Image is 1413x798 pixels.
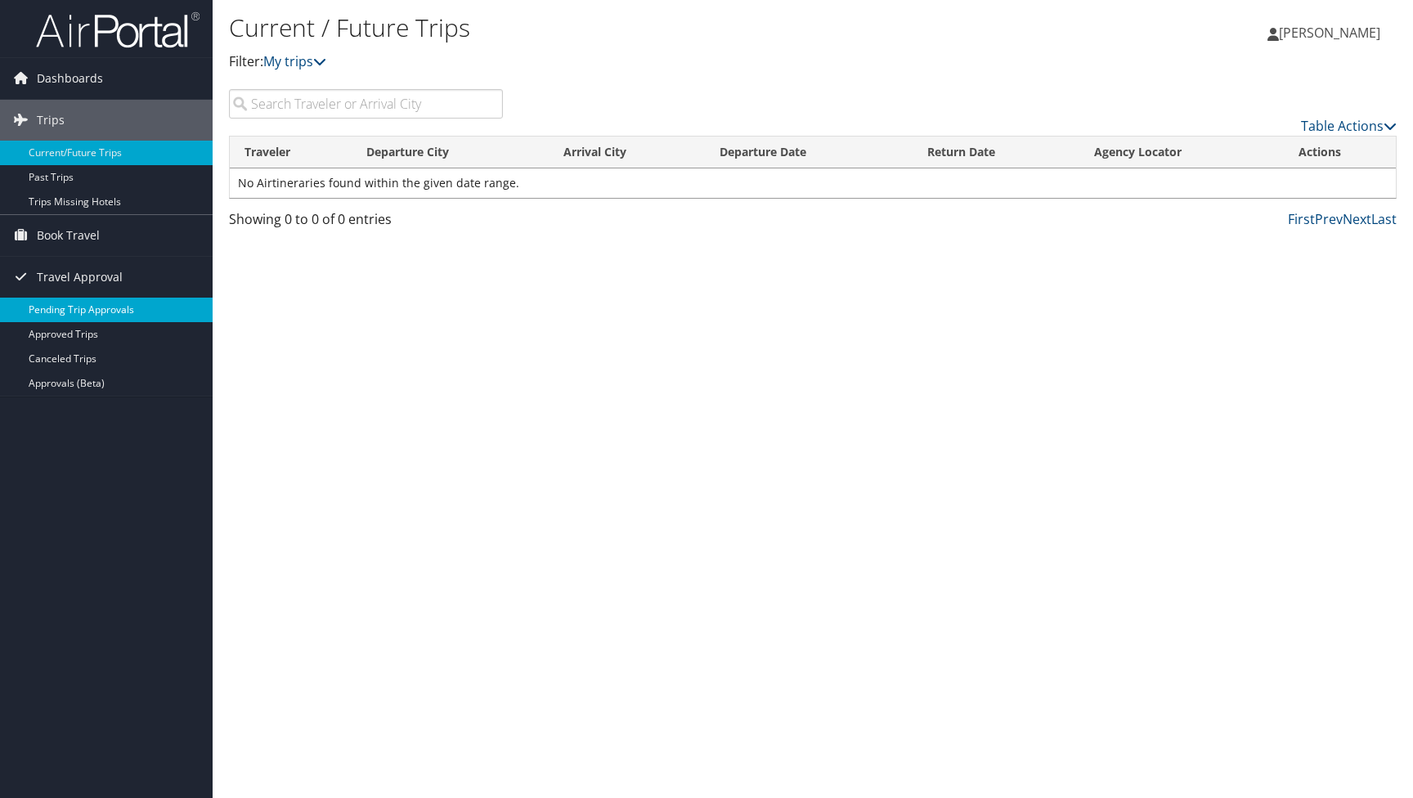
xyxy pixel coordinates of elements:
h1: Current / Future Trips [229,11,1007,45]
span: Book Travel [37,215,100,256]
a: Prev [1315,210,1343,228]
a: My trips [263,52,326,70]
div: Showing 0 to 0 of 0 entries [229,209,503,237]
input: Search Traveler or Arrival City [229,89,503,119]
a: [PERSON_NAME] [1267,8,1397,57]
span: [PERSON_NAME] [1279,24,1380,42]
td: No Airtineraries found within the given date range. [230,168,1396,198]
span: Dashboards [37,58,103,99]
span: Travel Approval [37,257,123,298]
p: Filter: [229,52,1007,73]
a: Next [1343,210,1371,228]
img: airportal-logo.png [36,11,200,49]
th: Departure Date: activate to sort column descending [705,137,913,168]
th: Arrival City: activate to sort column ascending [549,137,705,168]
th: Return Date: activate to sort column ascending [913,137,1079,168]
a: Table Actions [1301,117,1397,135]
th: Actions [1284,137,1396,168]
span: Trips [37,100,65,141]
th: Traveler: activate to sort column ascending [230,137,352,168]
a: Last [1371,210,1397,228]
th: Departure City: activate to sort column ascending [352,137,549,168]
a: First [1288,210,1315,228]
th: Agency Locator: activate to sort column ascending [1079,137,1284,168]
